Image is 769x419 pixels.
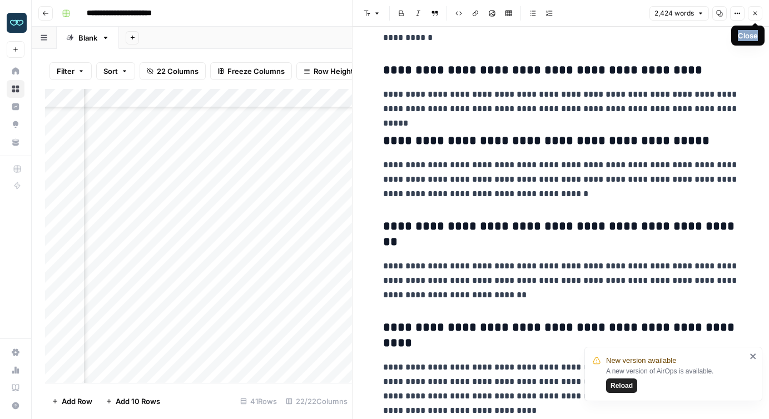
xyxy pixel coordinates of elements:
[157,66,199,77] span: 22 Columns
[7,397,24,415] button: Help + Support
[62,396,92,407] span: Add Row
[7,379,24,397] a: Learning Hub
[7,98,24,116] a: Insights
[99,392,167,410] button: Add 10 Rows
[281,392,352,410] div: 22/22 Columns
[7,343,24,361] a: Settings
[96,62,135,80] button: Sort
[140,62,206,80] button: 22 Columns
[7,13,27,33] img: Zola Inc Logo
[7,80,24,98] a: Browse
[296,62,361,80] button: Row Height
[57,27,119,49] a: Blank
[606,366,746,393] div: A new version of AirOps is available.
[611,381,633,391] span: Reload
[227,66,285,77] span: Freeze Columns
[606,378,637,393] button: Reload
[7,62,24,80] a: Home
[57,66,75,77] span: Filter
[606,355,676,366] span: New version available
[236,392,281,410] div: 41 Rows
[49,62,92,80] button: Filter
[103,66,118,77] span: Sort
[7,133,24,151] a: Your Data
[649,6,709,21] button: 2,424 words
[116,396,160,407] span: Add 10 Rows
[7,361,24,379] a: Usage
[210,62,292,80] button: Freeze Columns
[654,8,694,18] span: 2,424 words
[45,392,99,410] button: Add Row
[78,32,97,43] div: Blank
[7,9,24,37] button: Workspace: Zola Inc
[314,66,354,77] span: Row Height
[7,116,24,133] a: Opportunities
[750,352,757,361] button: close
